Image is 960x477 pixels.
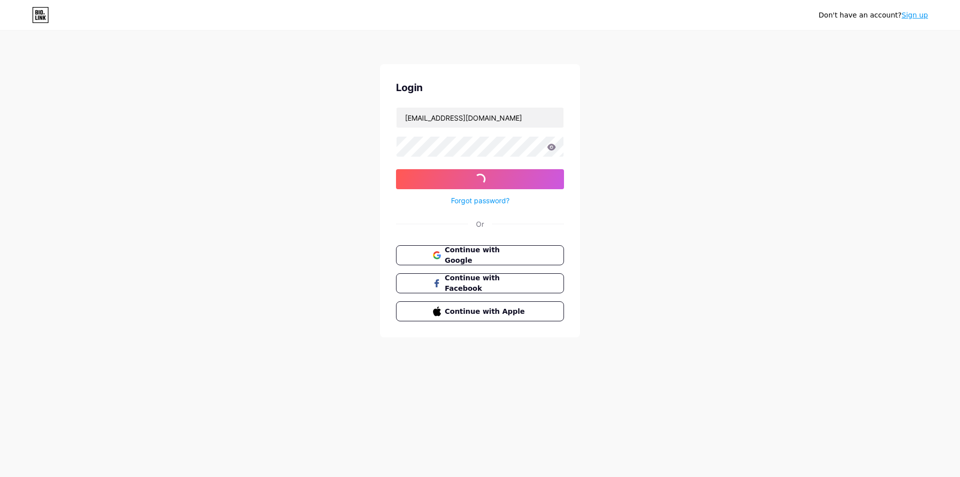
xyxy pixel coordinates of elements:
[445,245,527,266] span: Continue with Google
[396,301,564,321] button: Continue with Apple
[818,10,928,21] div: Don't have an account?
[901,11,928,19] a: Sign up
[396,273,564,293] button: Continue with Facebook
[396,108,563,128] input: Username
[445,306,527,317] span: Continue with Apple
[396,80,564,95] div: Login
[396,245,564,265] button: Continue with Google
[445,273,527,294] span: Continue with Facebook
[476,219,484,229] div: Or
[451,195,509,206] a: Forgot password?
